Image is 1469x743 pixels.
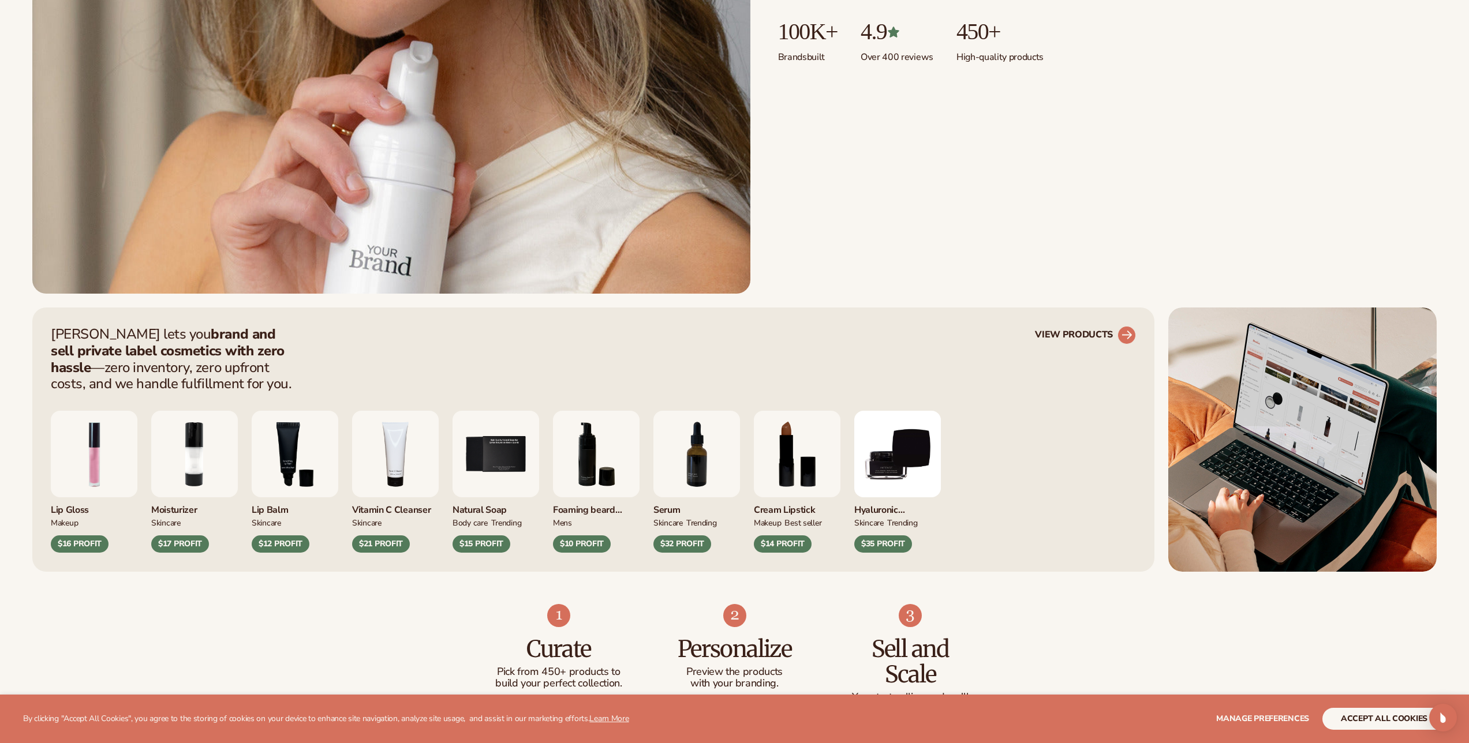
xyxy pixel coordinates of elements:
img: Luxury cream lipstick. [754,411,840,497]
div: SKINCARE [653,516,683,528]
div: SKINCARE [151,516,181,528]
img: Shopify Image 7 [547,604,570,627]
div: Natural Soap [453,497,539,516]
div: $16 PROFIT [51,535,109,553]
div: $35 PROFIT [854,535,912,553]
div: SKINCARE [854,516,884,528]
img: Vitamin c cleanser. [352,411,439,497]
strong: brand and sell private label cosmetics with zero hassle [51,325,285,377]
div: MAKEUP [51,516,78,528]
img: Collagen and retinol serum. [653,411,740,497]
div: TRENDING [491,516,522,528]
div: 8 / 9 [754,411,840,553]
h3: Sell and Scale [846,636,975,687]
span: Manage preferences [1216,713,1309,724]
div: Moisturizer [151,497,238,516]
div: $12 PROFIT [252,535,309,553]
p: Over 400 reviews [861,44,933,63]
div: 7 / 9 [653,411,740,553]
button: accept all cookies [1322,708,1446,730]
div: $32 PROFIT [653,535,711,553]
div: MAKEUP [754,516,781,528]
p: High-quality products [956,44,1044,63]
div: 5 / 9 [453,411,539,553]
p: You start selling and we'll [846,692,975,703]
div: SKINCARE [252,516,281,528]
div: Foaming beard wash [553,497,640,516]
div: BEST SELLER [784,516,821,528]
div: mens [553,516,572,528]
img: Smoothing lip balm. [252,411,338,497]
div: Open Intercom Messenger [1429,704,1457,731]
img: Shopify Image 8 [723,604,746,627]
img: Hyaluronic Moisturizer [854,411,941,497]
p: By clicking "Accept All Cookies", you agree to the storing of cookies on your device to enhance s... [23,714,629,724]
div: $17 PROFIT [151,535,209,553]
button: Manage preferences [1216,708,1309,730]
div: BODY Care [453,516,488,528]
img: Pink lip gloss. [51,411,137,497]
div: Cream Lipstick [754,497,840,516]
p: 4.9 [861,19,933,44]
p: Preview the products [670,666,799,678]
p: Brands built [778,44,838,63]
div: Serum [653,497,740,516]
p: Pick from 450+ products to build your perfect collection. [494,666,624,689]
div: 3 / 9 [252,411,338,553]
h3: Curate [494,636,624,662]
div: TRENDING [887,516,918,528]
div: 6 / 9 [553,411,640,553]
div: $10 PROFIT [553,535,611,553]
div: $15 PROFIT [453,535,510,553]
img: Nature bar of soap. [453,411,539,497]
div: TRENDING [686,516,717,528]
div: Vitamin C Cleanser [352,497,439,516]
p: 450+ [956,19,1044,44]
img: Foaming beard wash. [553,411,640,497]
a: VIEW PRODUCTS [1035,326,1136,344]
div: Lip Balm [252,497,338,516]
div: $14 PROFIT [754,535,812,553]
div: $21 PROFIT [352,535,410,553]
p: 100K+ [778,19,838,44]
div: Hyaluronic moisturizer [854,497,941,516]
div: Skincare [352,516,382,528]
p: [PERSON_NAME] lets you —zero inventory, zero upfront costs, and we handle fulfillment for you. [51,326,299,392]
div: 1 / 9 [51,411,137,553]
p: with your branding. [670,678,799,689]
div: 2 / 9 [151,411,238,553]
img: Shopify Image 9 [899,604,922,627]
h3: Personalize [670,636,799,662]
div: Lip Gloss [51,497,137,516]
div: 4 / 9 [352,411,439,553]
div: 9 / 9 [854,411,941,553]
a: Learn More [589,713,629,724]
img: Moisturizing lotion. [151,411,238,497]
img: Shopify Image 5 [1168,307,1437,572]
